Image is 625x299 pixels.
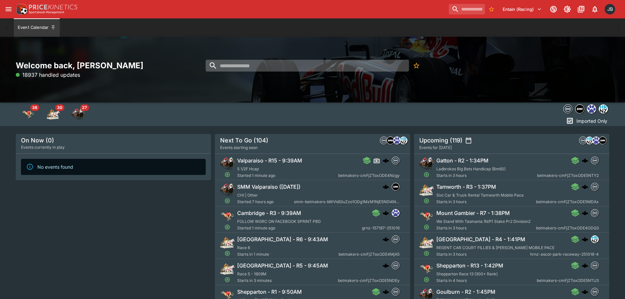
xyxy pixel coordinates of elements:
div: Horse Racing [72,108,85,121]
img: logo-cerberus.svg [582,210,588,216]
span: betmakers-cmFjZToxODE5NDEy [338,277,400,284]
img: greyhound_racing.png [220,209,235,224]
div: cerberus [383,210,389,216]
img: betmakers.png [392,157,399,164]
span: betmakers-cmFjZToxODE4ODQ3 [536,225,599,231]
span: Started 7 hours ago [237,199,294,205]
div: cerberus [383,183,389,190]
img: grnz.png [587,105,596,113]
span: betmakers-cmFjZToxODE5MDAx [536,199,599,205]
button: settings [465,137,472,144]
img: samemeetingmulti.png [599,137,606,144]
img: betmakers.png [591,288,598,295]
img: logo-cerberus.svg [383,236,389,243]
img: logo-cerberus.svg [383,210,389,216]
h6: Cambridge - R3 - 9:39AM [237,210,301,217]
img: horse_racing.png [220,183,235,197]
span: 38 [30,104,39,111]
h5: Next To Go (104) [220,137,268,144]
span: smm-betmakers-bWVldGluZzo1ODg1MzM1NjE5NDI4NjgzOTE [294,199,400,205]
h5: Upcoming (119) [419,137,463,144]
img: betmakers.png [392,236,399,243]
div: betmakers [591,262,599,269]
img: harness_racing.png [419,235,434,250]
span: Events currently in play [21,144,65,151]
div: betmakers [591,288,599,296]
svg: Open [224,224,230,230]
div: betmakers [392,262,400,269]
div: Harness Racing [47,108,60,121]
div: hrnz [599,104,608,114]
img: Sportsbook Management [29,11,64,14]
img: logo-cerberus.svg [383,288,389,295]
img: betmakers.png [591,262,598,269]
button: Documentation [575,3,587,15]
img: PriceKinetics [29,5,77,10]
span: Starts in 3 minutes [237,277,338,284]
span: Starts in 3 hours [436,199,536,205]
img: greyhound_racing [22,108,35,121]
img: logo-cerberus.svg [582,183,588,190]
span: Starts in 3 hours [436,225,536,231]
button: Event Calendar [14,18,60,37]
img: samemeetingmulti.png [387,137,394,144]
div: betmakers [380,137,388,144]
img: harness_racing.png [220,262,235,276]
h6: Valparaiso - R15 - 9:39AM [237,157,302,164]
img: logo-cerberus.svg [383,262,389,269]
img: betmakers.png [380,137,387,144]
div: grnz [392,209,400,217]
div: cerberus [582,183,588,190]
button: open drawer [3,3,14,15]
h6: Gatton - R2 - 1:34PM [436,157,489,164]
h5: On Now (0) [21,137,54,144]
div: betmakers [392,235,400,243]
h6: Shepparton - R13 - 1:42PM [436,262,503,269]
div: grnz [393,137,401,144]
span: FOLLOW WGRC ON FACEBOOK SPRINT PBD [237,219,321,224]
img: horse_racing [72,108,85,121]
img: harness_racing [47,108,60,121]
button: Notifications [589,3,601,15]
button: Imported Only [564,116,609,126]
svg: Open [224,198,230,204]
div: betmakers [591,209,599,217]
div: hrnz [400,137,407,144]
span: Shepparton Race 13 (300+ Rank) [436,271,498,276]
div: cerberus [582,236,588,243]
img: betmakers.png [591,183,598,190]
div: cerberus [582,262,588,269]
span: Race 6 [237,245,250,250]
img: greyhound_racing.png [419,209,434,224]
img: samemeetingmulti.png [392,183,399,190]
div: cerberus [582,210,588,216]
button: Connected to PK [548,3,559,15]
div: No events found [37,161,73,173]
svg: Open [224,172,230,178]
span: Ladbrokes Big Bets Handicap (Bm60) [436,166,506,171]
h6: SMM Valparaiso ([DATE]) [237,183,301,190]
div: betmakers [591,183,599,191]
h2: Welcome back, [PERSON_NAME] [16,60,211,71]
svg: Open [424,224,429,230]
img: betmakers.png [591,157,598,164]
h6: Mount Gambier - R7 - 1:38PM [436,210,510,217]
img: betmakers.png [579,137,587,144]
h6: [GEOGRAPHIC_DATA] - R4 - 1:41PM [436,236,525,243]
div: cerberus [383,262,389,269]
img: PriceKinetics Logo [14,3,28,16]
img: hrnz.png [586,137,593,144]
img: horse_racing.png [220,157,235,171]
div: Greyhound Racing [22,108,35,121]
button: Toggle light/dark mode [561,3,573,15]
span: Starts in 1 minute [237,251,339,258]
img: logo-cerberus.svg [582,236,588,243]
span: hrnz-ascot-park-raceway-251016-4 [530,251,599,258]
img: betmakers.png [392,288,399,295]
span: We Stand With Tasmania (N/P) Stake Pr2 Division2 [436,219,531,224]
span: 30 [55,104,64,111]
div: cerberus [383,236,389,243]
div: hrnz [591,235,599,243]
span: grnz-157187-251016 [362,225,400,231]
button: Select Tenant [499,4,546,14]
